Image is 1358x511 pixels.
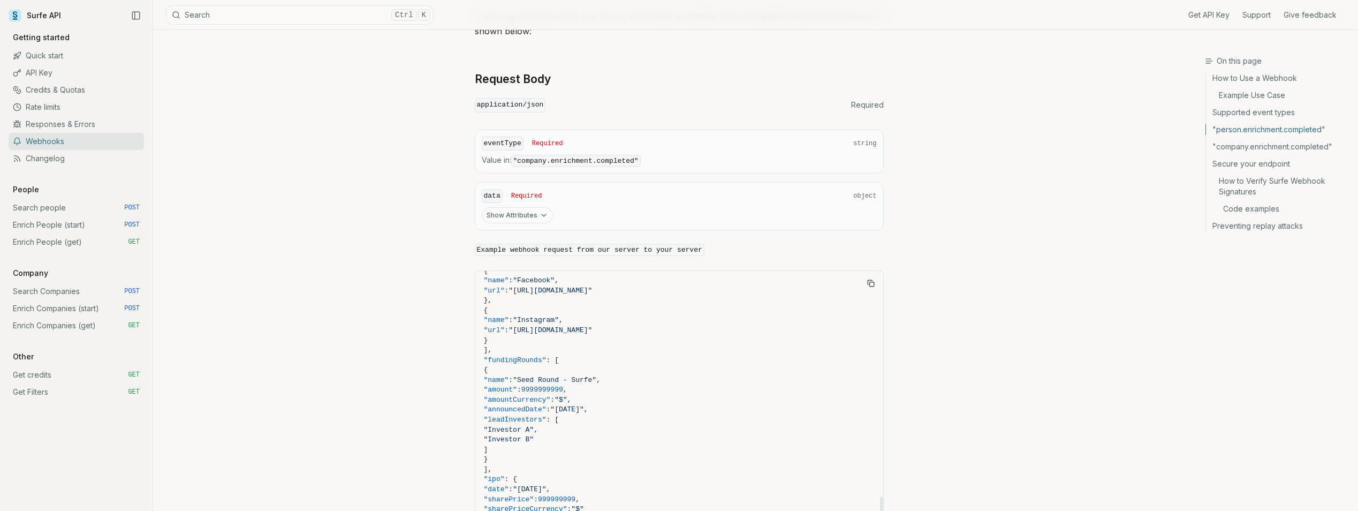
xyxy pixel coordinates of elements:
[475,98,546,112] code: application/json
[509,316,513,324] span: :
[484,475,505,483] span: "ipo"
[567,396,572,404] span: ,
[482,137,524,151] code: eventType
[1284,10,1337,20] a: Give feedback
[1206,217,1349,231] a: Preventing replay attacks
[484,446,488,454] span: ]
[484,267,488,275] span: {
[513,276,555,284] span: "Facebook"
[511,155,641,167] code: "company.enrichment.completed"
[124,304,140,313] span: POST
[484,386,517,394] span: "amount"
[9,150,144,167] a: Changelog
[484,376,509,384] span: "name"
[851,100,884,110] span: Required
[547,405,551,414] span: :
[1242,10,1271,20] a: Support
[484,416,547,424] span: "leadInvestors"
[513,485,546,493] span: "[DATE]"
[511,192,542,200] span: Required
[484,306,488,314] span: {
[9,317,144,334] a: Enrich Companies (get) GET
[9,7,61,24] a: Surfe API
[1206,104,1349,121] a: Supported event types
[9,133,144,150] a: Webhooks
[509,485,513,493] span: :
[124,287,140,296] span: POST
[1206,73,1349,87] a: How to Use a Webhook
[475,244,704,256] code: Example webhook request from our server to your server
[863,275,879,291] button: Copy Text
[9,64,144,81] a: API Key
[1206,87,1349,104] a: Example Use Case
[484,316,509,324] span: "name"
[9,268,52,279] p: Company
[509,287,592,295] span: "[URL][DOMAIN_NAME]"
[9,81,144,99] a: Credits & Quotas
[9,99,144,116] a: Rate limits
[475,72,551,87] a: Request Body
[575,495,580,504] span: ,
[513,376,596,384] span: "Seed Round - Surfe"
[484,356,547,364] span: "fundingRounds"
[550,405,583,414] span: "[DATE]"
[128,7,144,24] button: Collapse Sidebar
[9,300,144,317] a: Enrich Companies (start) POST
[484,455,488,463] span: }
[9,32,74,43] p: Getting started
[547,356,559,364] span: : [
[509,376,513,384] span: :
[484,396,551,404] span: "amountCurrency"
[521,386,563,394] span: 9999999999
[484,346,492,354] span: ],
[9,184,43,195] p: People
[482,155,877,167] span: Value in :
[482,207,553,223] button: Show Attributes
[596,376,601,384] span: ,
[534,495,538,504] span: :
[128,321,140,330] span: GET
[128,388,140,396] span: GET
[1206,155,1349,172] a: Secure your endpoint
[505,326,509,334] span: :
[505,475,517,483] span: : {
[9,216,144,234] a: Enrich People (start) POST
[853,139,876,148] span: string
[484,485,509,493] span: "date"
[484,366,488,374] span: {
[538,495,575,504] span: 999999999
[547,416,559,424] span: : [
[547,485,551,493] span: ,
[505,287,509,295] span: :
[563,386,567,394] span: ,
[1206,138,1349,155] a: "company.enrichment.completed"
[418,9,430,21] kbd: K
[484,426,534,434] span: "Investor A"
[484,336,488,344] span: }
[484,326,505,334] span: "url"
[166,5,434,25] button: SearchCtrlK
[9,47,144,64] a: Quick start
[559,316,563,324] span: ,
[509,276,513,284] span: :
[534,426,538,434] span: ,
[9,234,144,251] a: Enrich People (get) GET
[124,221,140,229] span: POST
[555,396,567,404] span: "$"
[555,276,559,284] span: ,
[1188,10,1230,20] a: Get API Key
[124,204,140,212] span: POST
[9,366,144,384] a: Get credits GET
[484,296,492,304] span: },
[9,283,144,300] a: Search Companies POST
[1206,172,1349,200] a: How to Verify Surfe Webhook Signatures
[517,386,521,394] span: :
[1206,121,1349,138] a: "person.enrichment.completed"
[509,326,592,334] span: "[URL][DOMAIN_NAME]"
[853,192,876,200] span: object
[484,287,505,295] span: "url"
[9,116,144,133] a: Responses & Errors
[484,435,534,444] span: "Investor B"
[128,238,140,246] span: GET
[484,495,534,504] span: "sharePrice"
